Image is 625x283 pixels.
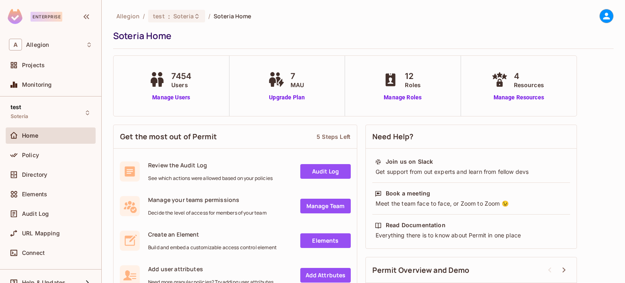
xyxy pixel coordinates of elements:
span: Roles [405,81,421,89]
span: A [9,39,22,50]
li: / [143,12,145,20]
span: Review the Audit Log [148,161,273,169]
span: 7454 [171,70,192,82]
span: test [153,12,165,20]
span: Soteria [173,12,194,20]
span: Monitoring [22,81,52,88]
span: Workspace: Allegion [26,42,49,48]
a: Audit Log [300,164,351,179]
div: 5 Steps Left [317,133,350,140]
span: Get the most out of Permit [120,132,217,142]
span: See which actions were allowed based on your policies [148,175,273,182]
span: Policy [22,152,39,158]
div: Read Documentation [386,221,446,229]
img: SReyMgAAAABJRU5ErkJggg== [8,9,22,24]
span: Create an Element [148,230,277,238]
a: Manage Roles [380,93,425,102]
a: Elements [300,233,351,248]
span: Add user attributes [148,265,273,273]
a: Manage Users [147,93,196,102]
span: : [168,13,170,20]
span: MAU [291,81,304,89]
div: Everything there is to know about Permit in one place [375,231,568,239]
a: Manage Team [300,199,351,213]
span: Decide the level of access for members of your team [148,210,267,216]
span: Resources [514,81,544,89]
div: Meet the team face to face, or Zoom to Zoom 😉 [375,200,568,208]
span: Build and embed a customizable access control element [148,244,277,251]
div: Enterprise [31,12,62,22]
span: Soteria Home [214,12,251,20]
span: 4 [514,70,544,82]
div: Soteria Home [113,30,610,42]
li: / [208,12,210,20]
a: Upgrade Plan [266,93,308,102]
div: Get support from out experts and learn from fellow devs [375,168,568,176]
span: Elements [22,191,47,197]
div: Book a meeting [386,189,430,197]
span: the active workspace [116,12,140,20]
span: Permit Overview and Demo [372,265,470,275]
span: Projects [22,62,45,68]
span: Connect [22,250,45,256]
a: Add Attrbutes [300,268,351,283]
span: Need Help? [372,132,414,142]
span: 7 [291,70,304,82]
span: Users [171,81,192,89]
span: Audit Log [22,211,49,217]
span: Directory [22,171,47,178]
span: 12 [405,70,421,82]
span: test [11,104,22,110]
div: Join us on Slack [386,158,433,166]
span: Manage your teams permissions [148,196,267,204]
span: URL Mapping [22,230,60,237]
a: Manage Resources [490,93,548,102]
span: Soteria [11,113,28,120]
span: Home [22,132,39,139]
